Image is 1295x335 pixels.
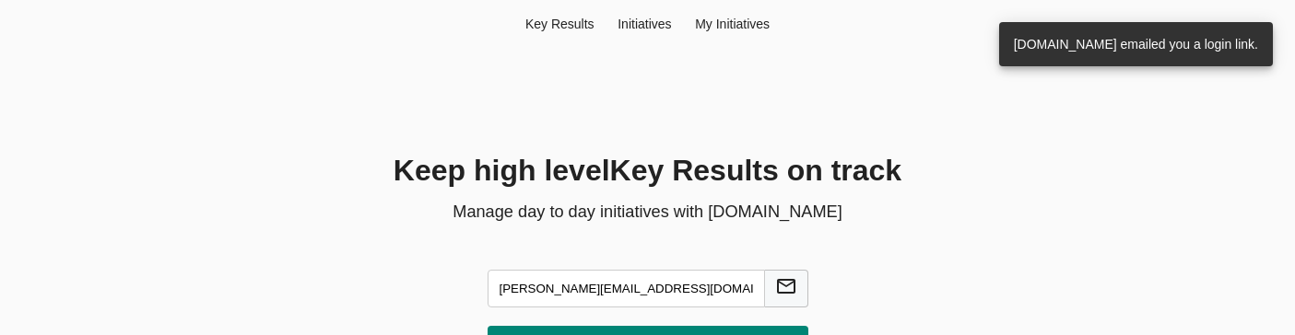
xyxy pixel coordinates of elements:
h1: Keep high level Key Result s on track [228,150,1068,192]
input: Enter your email [488,270,765,307]
p: Manage day to day initiatives with [DOMAIN_NAME] [228,200,1068,224]
span: [DOMAIN_NAME] emailed you a login link. [1014,37,1258,52]
div: My Initiatives [683,15,782,33]
div: Initiatives [606,15,683,33]
div: Key Result s [513,15,606,33]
